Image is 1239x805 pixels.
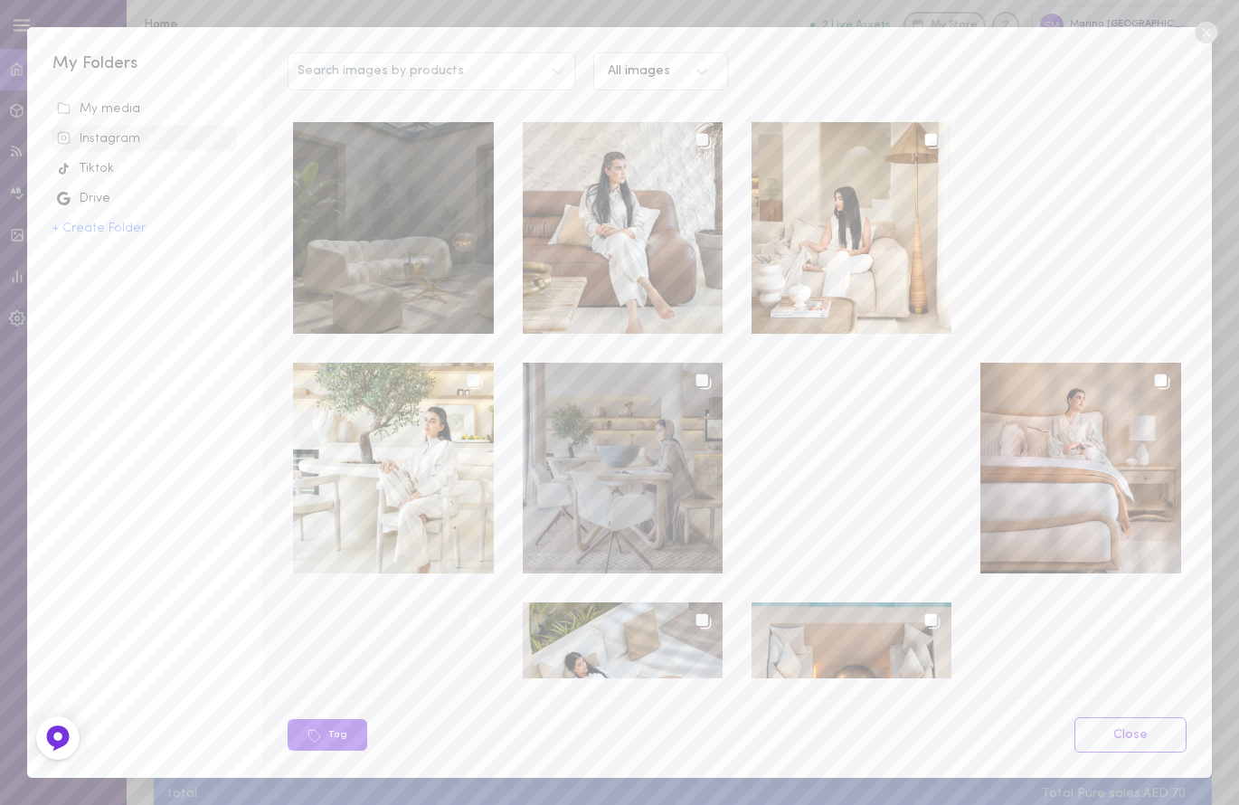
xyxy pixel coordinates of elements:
[1074,717,1187,753] a: Close
[52,223,146,235] button: + Create Folder
[52,96,237,121] span: unsorted
[44,724,71,752] img: Feedback Button
[298,65,464,78] span: Search images by products
[608,65,670,78] div: All images
[57,130,232,148] div: Instagram
[57,190,232,208] div: Drive
[57,160,232,178] div: Tiktok
[288,719,367,751] button: Tag
[57,100,232,118] div: My media
[262,27,1211,777] div: Search images by productsAll imagesTagClose
[52,55,138,72] span: My Folders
